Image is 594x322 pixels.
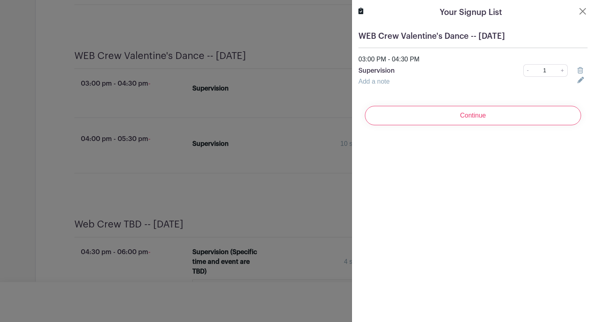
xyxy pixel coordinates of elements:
[523,64,532,77] a: -
[365,106,581,125] input: Continue
[578,6,588,16] button: Close
[358,78,390,85] a: Add a note
[358,32,588,41] h5: WEB Crew Valentine's Dance -- [DATE]
[440,6,502,19] h5: Your Signup List
[358,66,488,76] p: Supervision
[558,64,568,77] a: +
[354,55,592,64] div: 03:00 PM - 04:30 PM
